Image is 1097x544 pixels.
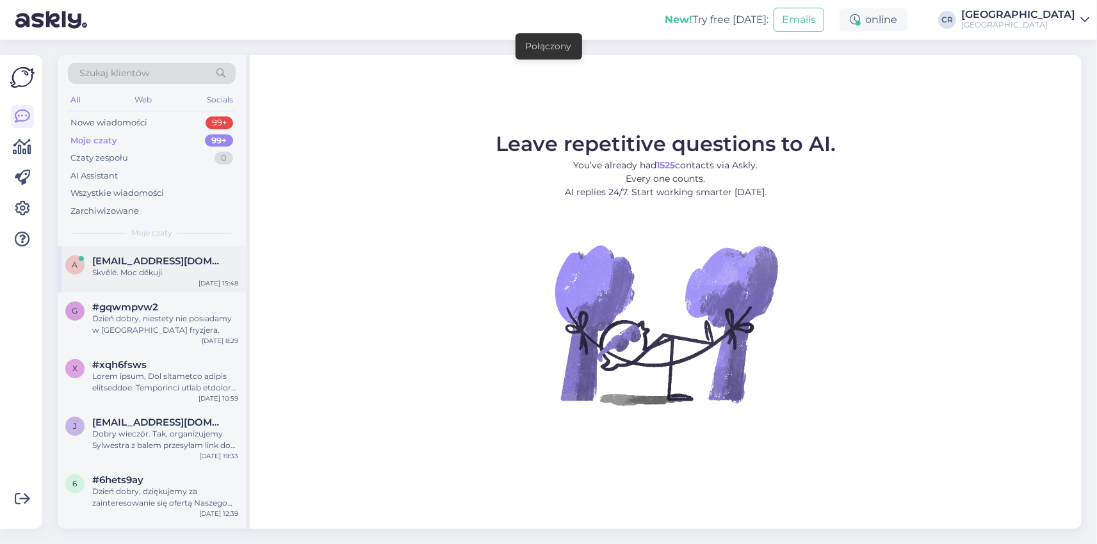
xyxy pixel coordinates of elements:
[10,65,35,90] img: Askly Logo
[92,417,225,428] span: jakro@jakro.eu
[72,364,77,373] span: x
[92,313,238,336] div: Dzień dobry, niestety nie posiadamy w [GEOGRAPHIC_DATA] fryzjera.
[92,301,158,313] span: #gqwmpvw2
[73,421,77,431] span: j
[133,92,155,108] div: Web
[551,209,781,440] img: No Chat active
[774,8,824,32] button: Emails
[526,40,572,53] div: Połączony
[92,255,225,267] span: amrkriz@seznam.cz
[206,116,233,129] div: 99+
[92,486,238,509] div: Dzień dobry, dziękujemy za zainteresowanie się ofertą Naszego Hotelu. W terminie 24-26.10 posiada...
[70,152,128,164] div: Czaty zespołu
[79,67,149,80] span: Szukaj klientów
[205,134,233,147] div: 99+
[73,479,77,488] span: 6
[92,474,143,486] span: #6hets9ay
[199,451,238,461] div: [DATE] 19:33
[72,260,78,269] span: a
[92,428,238,451] div: Dobry wieczór. Tak, organizujemy Sylwestra z balem przesyłam link do oferty na Naszej stronie int...
[665,13,692,26] b: New!
[131,227,172,239] span: Moje czaty
[70,134,117,147] div: Moje czaty
[72,306,78,316] span: g
[665,12,768,28] div: Try free [DATE]:
[92,359,147,371] span: #xqh6fsws
[496,131,836,156] span: Leave repetitive questions to AI.
[961,10,1075,20] div: [GEOGRAPHIC_DATA]
[840,8,907,31] div: online
[938,11,956,29] div: CR
[496,159,836,199] p: You’ve already had contacts via Askly. Every one counts. AI replies 24/7. Start working smarter [...
[202,336,238,346] div: [DATE] 8:29
[70,116,147,129] div: Nowe wiadomości
[657,159,676,171] b: 1525
[199,509,238,518] div: [DATE] 12:39
[70,205,139,218] div: Zarchiwizowane
[215,152,233,164] div: 0
[199,394,238,403] div: [DATE] 10:59
[68,92,83,108] div: All
[92,267,238,278] div: Skvělé. Moc děkuji.
[961,10,1089,30] a: [GEOGRAPHIC_DATA][GEOGRAPHIC_DATA]
[199,278,238,288] div: [DATE] 15:48
[92,371,238,394] div: Lorem ipsum, Dol sitametco adipis elitseddoe. Temporinci utlab etdolore: 2 magnaal e adminimveni ...
[70,187,164,200] div: Wszystkie wiadomości
[961,20,1075,30] div: [GEOGRAPHIC_DATA]
[204,92,236,108] div: Socials
[70,170,118,182] div: AI Assistant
